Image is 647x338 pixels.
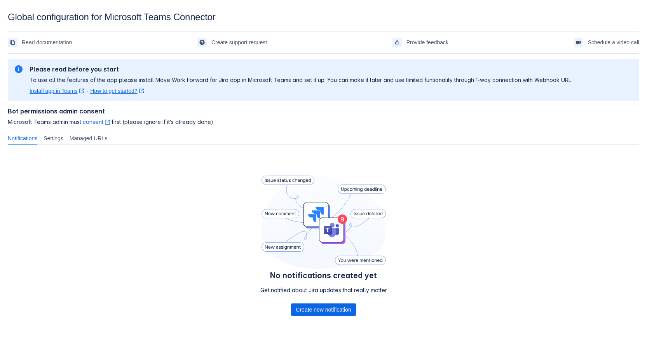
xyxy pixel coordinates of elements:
span: Notifications [8,134,37,142]
a: Install app in Teams [30,87,84,95]
span: Read documentation [22,36,72,49]
span: documentation [9,39,16,45]
div: Button group [291,303,356,316]
span: Create new notification [296,303,351,316]
p: Get notified about Jira updates that really matter [260,286,387,294]
a: Schedule a video call [574,36,639,49]
span: videoCall [575,39,582,45]
span: feedback [394,39,400,45]
span: support [199,39,205,45]
span: Microsoft Teams admin must first (please ignore if it’s already done). [8,118,639,126]
button: Create new notification [291,303,356,316]
a: Provide feedback [392,36,448,49]
h2: Please read before you start [30,65,572,73]
a: Create support request [197,36,267,49]
a: How to get started? [90,87,144,95]
span: Create support request [211,36,267,49]
span: information [14,64,23,74]
span: Schedule a video call [588,36,639,49]
span: Settings [44,134,63,142]
a: consent [83,118,110,125]
a: Read documentation [8,36,72,49]
span: Managed URLs [70,134,107,142]
h4: No notifications created yet [260,271,387,280]
span: Provide feedback [406,36,448,49]
div: Global configuration for Microsoft Teams Connector [8,12,639,23]
h4: Bot permissions admin consent [8,107,639,115]
p: To use all the features of the app please install Move Work Forward for Jira app in Microsoft Tea... [30,76,572,84]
